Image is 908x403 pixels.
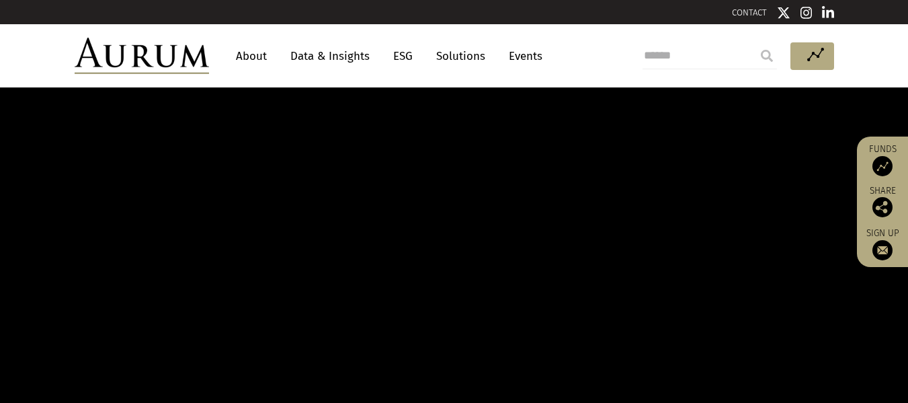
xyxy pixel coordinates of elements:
[864,143,901,176] a: Funds
[229,44,274,69] a: About
[386,44,419,69] a: ESG
[732,7,767,17] a: CONTACT
[822,6,834,20] img: Linkedin icon
[864,227,901,260] a: Sign up
[800,6,813,20] img: Instagram icon
[284,44,376,69] a: Data & Insights
[872,197,893,217] img: Share this post
[753,42,780,69] input: Submit
[864,186,901,217] div: Share
[872,240,893,260] img: Sign up to our newsletter
[75,38,209,74] img: Aurum
[872,156,893,176] img: Access Funds
[502,44,542,69] a: Events
[777,6,790,20] img: Twitter icon
[429,44,492,69] a: Solutions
